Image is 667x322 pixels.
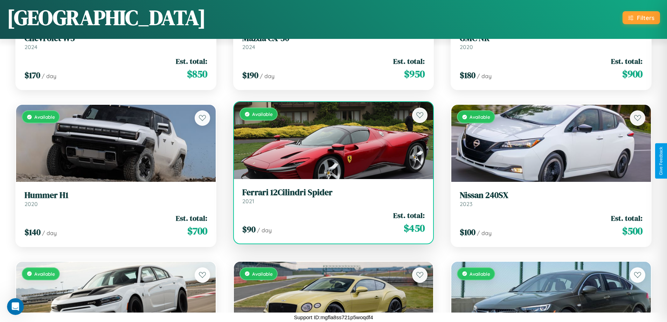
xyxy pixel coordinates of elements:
span: / day [42,73,56,80]
h1: [GEOGRAPHIC_DATA] [7,3,206,32]
span: Est. total: [611,56,642,66]
span: $ 450 [404,221,425,235]
span: 2023 [460,200,472,207]
span: 2024 [25,43,37,50]
span: $ 140 [25,226,41,238]
span: $ 700 [187,224,207,238]
button: Filters [623,11,660,24]
span: $ 500 [622,224,642,238]
span: Est. total: [393,210,425,220]
div: Give Feedback [659,147,663,175]
span: / day [260,73,275,80]
a: GMC NR2020 [460,33,642,50]
span: / day [477,73,492,80]
span: Available [34,114,55,120]
span: Est. total: [176,213,207,223]
span: Est. total: [611,213,642,223]
span: $ 90 [242,224,256,235]
h3: Nissan 240SX [460,190,642,200]
h3: Ferrari 12Cilindri Spider [242,187,425,198]
span: $ 900 [622,67,642,81]
span: / day [257,227,272,234]
h3: Hummer H1 [25,190,207,200]
span: 2020 [25,200,38,207]
span: $ 180 [460,69,475,81]
span: $ 950 [404,67,425,81]
a: Hummer H12020 [25,190,207,207]
span: Available [252,111,273,117]
a: Nissan 240SX2023 [460,190,642,207]
span: Available [470,114,490,120]
a: Ferrari 12Cilindri Spider2021 [242,187,425,205]
a: Mazda CX-502024 [242,33,425,50]
span: $ 850 [187,67,207,81]
span: Available [470,271,490,277]
span: 2024 [242,43,255,50]
span: / day [42,229,57,237]
span: Available [252,271,273,277]
p: Support ID: mgfla8ss721p5woqdf4 [294,313,373,322]
iframe: Intercom live chat [7,298,24,315]
span: 2021 [242,198,254,205]
span: Est. total: [176,56,207,66]
span: Available [34,271,55,277]
span: $ 170 [25,69,40,81]
a: Chevrolet W52024 [25,33,207,50]
span: 2020 [460,43,473,50]
span: / day [477,229,492,237]
span: Est. total: [393,56,425,66]
div: Filters [637,14,654,21]
span: $ 190 [242,69,258,81]
span: $ 100 [460,226,475,238]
